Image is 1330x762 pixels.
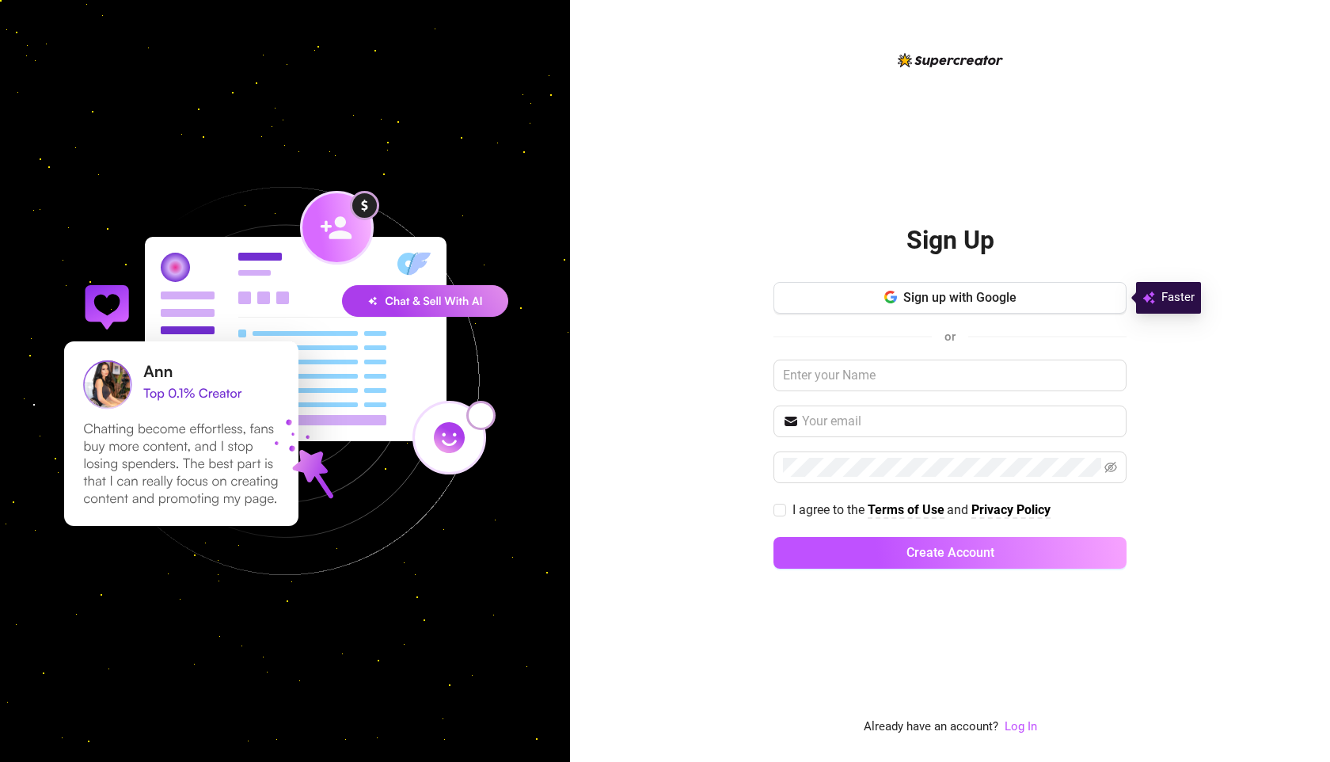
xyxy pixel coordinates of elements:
[906,545,994,560] span: Create Account
[864,718,998,737] span: Already have an account?
[868,502,944,517] strong: Terms of Use
[1161,288,1195,307] span: Faster
[898,53,1003,67] img: logo-BBDzfeDw.svg
[773,360,1127,391] input: Enter your Name
[947,502,971,517] span: and
[792,502,868,517] span: I agree to the
[11,107,559,655] img: signup-background-D0MIrEPF.svg
[802,412,1117,431] input: Your email
[1104,461,1117,474] span: eye-invisible
[1142,288,1155,307] img: svg%3e
[906,224,994,257] h2: Sign Up
[773,537,1127,569] button: Create Account
[944,330,956,344] span: or
[868,502,944,519] a: Terms of Use
[1005,719,1037,733] a: Log In
[1005,718,1037,737] a: Log In
[903,290,1016,305] span: Sign up with Google
[971,502,1051,517] strong: Privacy Policy
[971,502,1051,519] a: Privacy Policy
[773,282,1127,314] button: Sign up with Google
